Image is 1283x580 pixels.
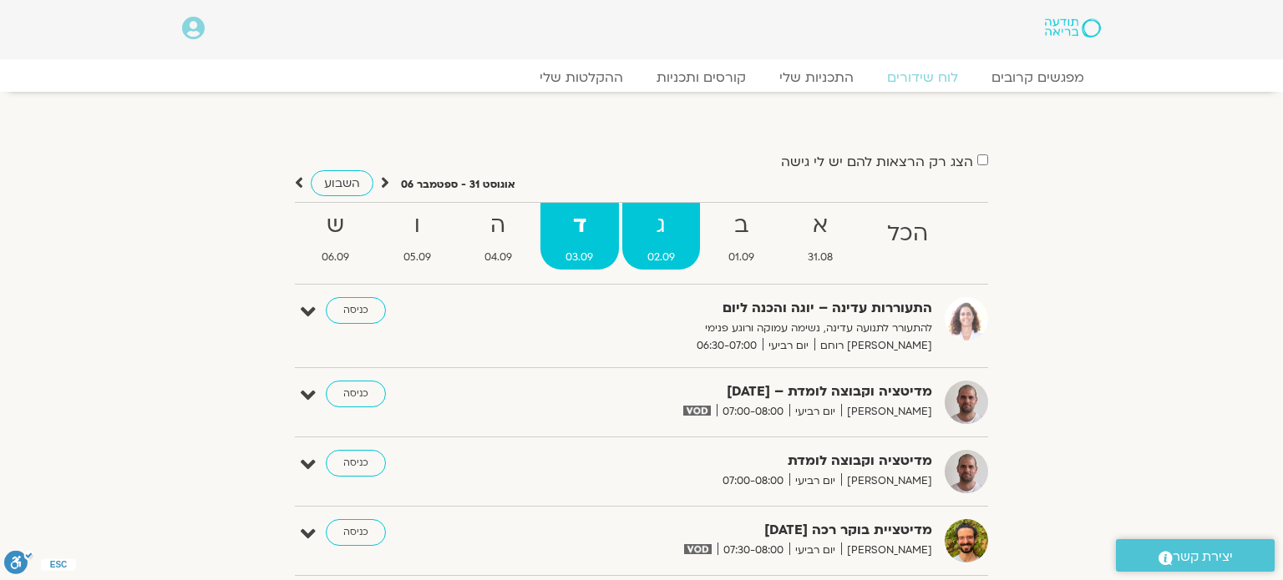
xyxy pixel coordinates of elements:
span: 04.09 [459,249,537,266]
strong: ו [378,207,455,245]
a: כניסה [326,381,386,407]
a: הכל [862,203,953,270]
span: יום רביעי [763,337,814,355]
span: 05.09 [378,249,455,266]
strong: מדיטציה וקבוצה לומדת [523,450,932,472]
span: 07:00-08:00 [717,403,789,421]
strong: מדיטציה וקבוצה לומדת – [DATE] [523,381,932,403]
label: הצג רק הרצאות להם יש לי גישה [781,154,973,169]
a: כניסה [326,297,386,324]
a: לוח שידורים [870,69,975,86]
a: כניסה [326,519,386,546]
a: התכניות שלי [763,69,870,86]
strong: מדיטציית בוקר רכה [DATE] [523,519,932,542]
a: ש06.09 [297,203,374,270]
span: 07:00-08:00 [717,472,789,490]
span: יצירת קשר [1173,546,1233,568]
img: vodicon [684,544,712,554]
a: א31.08 [783,203,858,270]
strong: ג [622,207,700,245]
span: יום רביעי [789,542,841,559]
img: vodicon [683,406,711,416]
a: ג02.09 [622,203,700,270]
strong: ש [297,207,374,245]
span: [PERSON_NAME] [841,542,932,559]
strong: א [783,207,858,245]
a: מפגשים קרובים [975,69,1101,86]
strong: ב [703,207,779,245]
a: ד03.09 [540,203,618,270]
span: [PERSON_NAME] [841,472,932,490]
span: יום רביעי [789,472,841,490]
span: 02.09 [622,249,700,266]
span: [PERSON_NAME] רוחם [814,337,932,355]
a: כניסה [326,450,386,477]
span: 07:30-08:00 [718,542,789,559]
a: השבוע [311,170,373,196]
a: קורסים ותכניות [640,69,763,86]
a: ו05.09 [378,203,455,270]
nav: Menu [182,69,1101,86]
span: 06:30-07:00 [691,337,763,355]
strong: ה [459,207,537,245]
p: להתעורר לתנועה עדינה, נשימה עמוקה ורוגע פנימי [523,320,932,337]
span: [PERSON_NAME] [841,403,932,421]
span: השבוע [324,175,360,191]
span: 03.09 [540,249,618,266]
a: ההקלטות שלי [523,69,640,86]
strong: התעוררות עדינה – יוגה והכנה ליום [523,297,932,320]
span: 31.08 [783,249,858,266]
p: אוגוסט 31 - ספטמבר 06 [401,176,515,194]
a: יצירת קשר [1116,539,1275,572]
strong: הכל [862,215,953,253]
span: 06.09 [297,249,374,266]
span: יום רביעי [789,403,841,421]
a: ה04.09 [459,203,537,270]
strong: ד [540,207,618,245]
a: ב01.09 [703,203,779,270]
span: 01.09 [703,249,779,266]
